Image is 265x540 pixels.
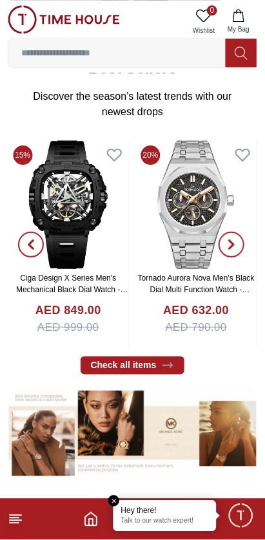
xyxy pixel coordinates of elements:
span: AED 790.00 [165,319,227,336]
div: Chat Widget [227,502,255,530]
a: Ciga Design X Series Men's Mechanical Black Dial Watch - X051-BB01- W5B [16,274,128,306]
img: ... [8,387,257,481]
h4: AED 849.00 [35,302,101,319]
div: Hey there! [121,506,209,516]
a: 0Wishlist [188,5,220,38]
img: Tornado Aurora Nova Men's Black Dial Multi Function Watch - T23104-SBSBK [136,140,257,269]
img: Ciga Design X Series Men's Mechanical Black Dial Watch - X051-BB01- W5B [8,140,129,269]
h4: AED 632.00 [163,302,229,319]
span: AED 999.00 [37,319,99,336]
a: Home [83,512,99,527]
a: Tornado Aurora Nova Men's Black Dial Multi Function Watch - T23104-SBSBK [138,274,255,306]
em: Close tooltip [108,496,120,507]
p: Talk to our watch expert! [121,517,209,526]
a: Check all items [81,357,185,375]
img: ... [8,5,120,33]
button: My Bag [220,5,257,38]
span: 20% [141,145,161,165]
p: Discover the season’s latest trends with our newest drops [18,89,247,120]
span: My Bag [222,24,255,34]
span: Wishlist [188,26,220,35]
span: 0 [207,5,217,15]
